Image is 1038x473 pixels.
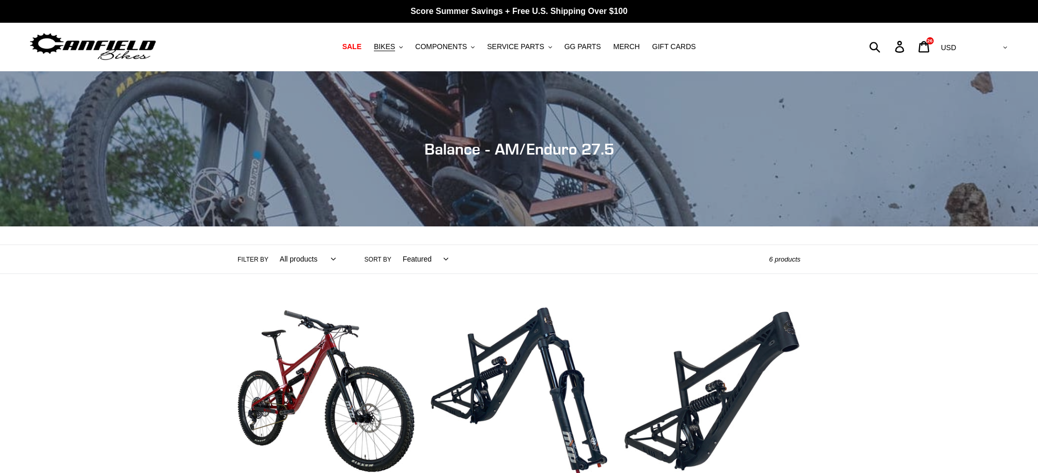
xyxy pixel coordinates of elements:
[913,36,937,58] a: 26
[927,38,933,43] span: 26
[559,40,606,54] a: GG PARTS
[652,42,696,51] span: GIFT CARDS
[369,40,408,54] button: BIKES
[342,42,361,51] span: SALE
[608,40,645,54] a: MERCH
[875,35,901,58] input: Search
[415,42,467,51] span: COMPONENTS
[614,42,640,51] span: MERCH
[769,255,800,263] span: 6 products
[337,40,367,54] a: SALE
[424,140,614,158] span: Balance - AM/Enduro 27.5
[564,42,601,51] span: GG PARTS
[482,40,557,54] button: SERVICE PARTS
[238,255,269,264] label: Filter by
[487,42,544,51] span: SERVICE PARTS
[28,30,158,63] img: Canfield Bikes
[374,42,395,51] span: BIKES
[647,40,701,54] a: GIFT CARDS
[410,40,480,54] button: COMPONENTS
[365,255,391,264] label: Sort by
